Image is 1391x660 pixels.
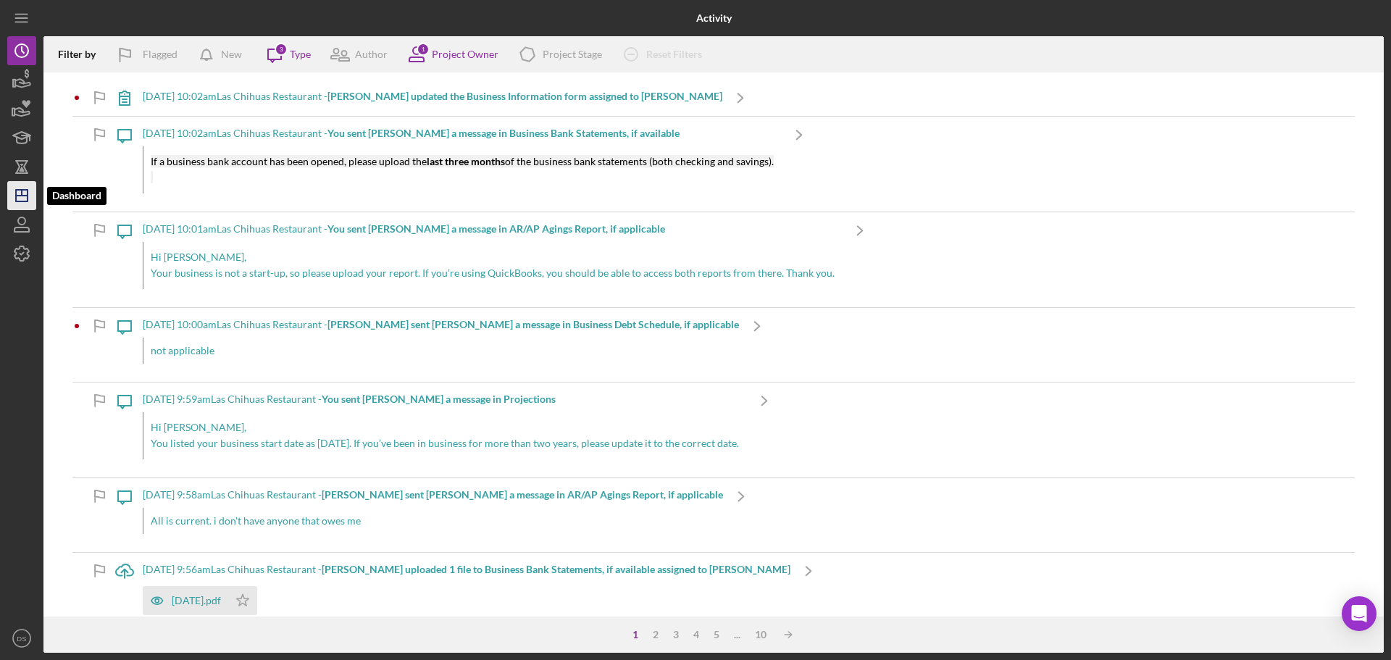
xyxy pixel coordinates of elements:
[7,624,36,653] button: DS
[58,49,106,60] div: Filter by
[322,393,556,405] b: You sent [PERSON_NAME] a message in Projections
[327,222,665,235] b: You sent [PERSON_NAME] a message in AR/AP Agings Report, if applicable
[322,563,790,575] b: [PERSON_NAME] uploaded 1 file to Business Bank Statements, if available assigned to [PERSON_NAME]
[143,508,723,534] div: All is current. i don't have anyone that owes me
[143,128,781,139] div: [DATE] 10:02am Las Chihuas Restaurant -
[625,629,646,640] div: 1
[151,155,427,167] mark: If a business bank account has been opened, please upload the
[646,40,702,69] div: Reset Filters
[355,49,388,60] div: Author
[106,383,782,477] a: [DATE] 9:59amLas Chihuas Restaurant -You sent [PERSON_NAME] a message in ProjectionsHi [PERSON_NA...
[706,629,727,640] div: 5
[106,40,192,69] button: Flagged
[143,586,257,615] button: [DATE].pdf
[666,629,686,640] div: 3
[106,212,878,307] a: [DATE] 10:01amLas Chihuas Restaurant -You sent [PERSON_NAME] a message in AR/AP Agings Report, if...
[106,308,775,382] a: [DATE] 10:00amLas Chihuas Restaurant -[PERSON_NAME] sent [PERSON_NAME] a message in Business Debt...
[143,319,739,330] div: [DATE] 10:00am Las Chihuas Restaurant -
[432,49,498,60] div: Project Owner
[143,40,177,69] div: Flagged
[427,155,505,167] mark: last three months
[143,223,842,235] div: [DATE] 10:01am Las Chihuas Restaurant -
[143,338,739,364] div: not applicable
[143,564,790,575] div: [DATE] 9:56am Las Chihuas Restaurant -
[613,40,717,69] button: Reset Filters
[172,595,221,606] div: [DATE].pdf
[327,127,680,139] b: You sent [PERSON_NAME] a message in Business Bank Statements, if available
[417,43,430,56] div: 1
[221,40,242,69] div: New
[106,117,817,212] a: [DATE] 10:02amLas Chihuas Restaurant -You sent [PERSON_NAME] a message in Business Bank Statement...
[696,12,732,24] b: Activity
[151,265,835,281] p: Your business is not a start-up, so please upload your report. If you’re using QuickBooks, you sh...
[106,80,759,116] a: [DATE] 10:02amLas Chihuas Restaurant -[PERSON_NAME] updated the Business Information form assigne...
[143,489,723,501] div: [DATE] 9:58am Las Chihuas Restaurant -
[290,49,311,60] div: Type
[151,419,739,435] p: Hi [PERSON_NAME],
[327,318,739,330] b: [PERSON_NAME] sent [PERSON_NAME] a message in Business Debt Schedule, if applicable
[727,629,748,640] div: ...
[151,249,835,265] p: Hi [PERSON_NAME],
[106,478,759,552] a: [DATE] 9:58amLas Chihuas Restaurant -[PERSON_NAME] sent [PERSON_NAME] a message in AR/AP Agings R...
[17,635,26,643] text: DS
[748,629,774,640] div: 10
[192,40,256,69] button: New
[327,90,722,102] b: [PERSON_NAME] updated the Business Information form assigned to [PERSON_NAME]
[106,553,827,626] a: [DATE] 9:56amLas Chihuas Restaurant -[PERSON_NAME] uploaded 1 file to Business Bank Statements, i...
[143,91,722,102] div: [DATE] 10:02am Las Chihuas Restaurant -
[543,49,602,60] div: Project Stage
[322,488,723,501] b: [PERSON_NAME] sent [PERSON_NAME] a message in AR/AP Agings Report, if applicable
[275,43,288,56] div: 3
[1342,596,1377,631] div: Open Intercom Messenger
[686,629,706,640] div: 4
[646,629,666,640] div: 2
[143,393,746,405] div: [DATE] 9:59am Las Chihuas Restaurant -
[505,155,774,167] mark: of the business bank statements (both checking and savings).
[151,435,739,451] p: You listed your business start date as [DATE]. If you’ve been in business for more than two years...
